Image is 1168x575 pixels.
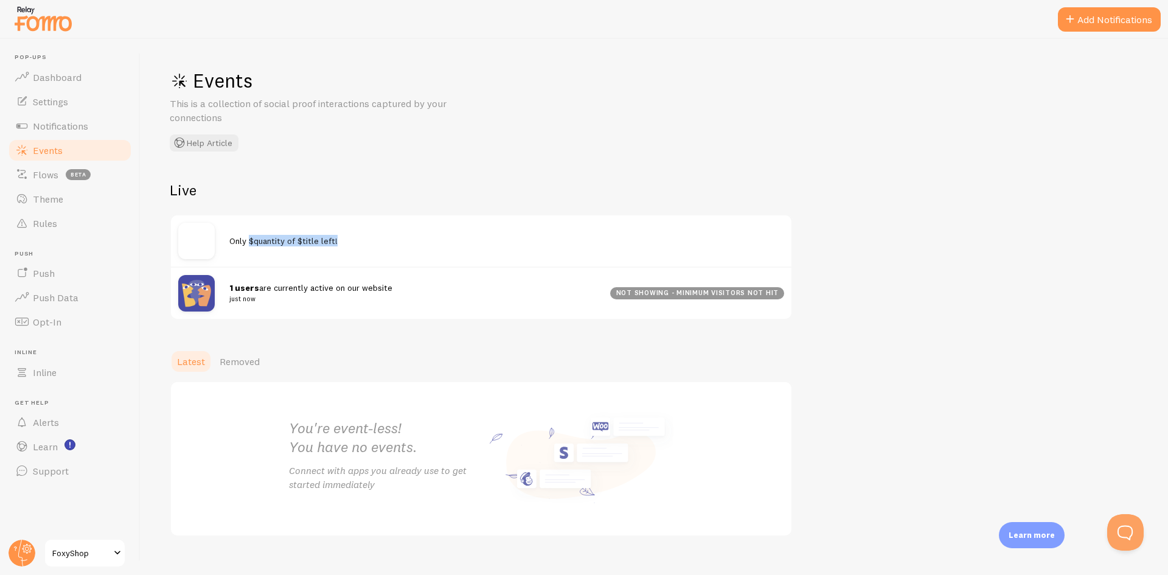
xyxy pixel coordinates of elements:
span: Alerts [33,416,59,428]
span: Notifications [33,120,88,132]
span: Rules [33,217,57,229]
h2: You're event-less! You have no events. [289,419,481,456]
a: Dashboard [7,65,133,89]
iframe: Help Scout Beacon - Open [1107,514,1144,551]
p: Connect with apps you already use to get started immediately [289,464,481,492]
span: Flows [33,169,58,181]
span: Pop-ups [15,54,133,61]
a: Latest [170,349,212,374]
a: Push Data [7,285,133,310]
strong: 1 users [229,282,259,293]
span: Push [33,267,55,279]
a: Inline [7,360,133,385]
span: Settings [33,96,68,108]
a: Opt-In [7,310,133,334]
span: Latest [177,355,205,368]
h2: Live [170,181,793,200]
span: Dashboard [33,71,82,83]
a: Support [7,459,133,483]
small: just now [229,293,596,304]
span: Inline [15,349,133,357]
span: Get Help [15,399,133,407]
a: Settings [7,89,133,114]
div: Learn more [999,522,1065,548]
img: no_image.svg [178,223,215,259]
a: Flows beta [7,162,133,187]
span: Removed [220,355,260,368]
a: Alerts [7,410,133,434]
span: Theme [33,193,63,205]
span: Opt-In [33,316,61,328]
p: Learn more [1009,529,1055,541]
button: Help Article [170,134,238,152]
a: Theme [7,187,133,211]
img: pageviews.png [178,275,215,312]
span: Learn [33,441,58,453]
a: Learn [7,434,133,459]
span: Push Data [33,291,78,304]
img: fomo-relay-logo-orange.svg [13,3,74,34]
a: Events [7,138,133,162]
span: Only $quantity of $title left! [229,235,338,246]
a: Notifications [7,114,133,138]
svg: <p>Watch New Feature Tutorials!</p> [64,439,75,450]
h1: Events [170,68,535,93]
a: Removed [212,349,267,374]
span: Inline [33,366,57,378]
a: Rules [7,211,133,235]
a: FoxyShop [44,538,126,568]
span: are currently active on our website [229,282,596,305]
span: FoxyShop [52,546,110,560]
span: Push [15,250,133,258]
div: not showing - minimum visitors not hit [610,287,784,299]
a: Push [7,261,133,285]
p: This is a collection of social proof interactions captured by your connections [170,97,462,125]
span: Support [33,465,69,477]
span: beta [66,169,91,180]
span: Events [33,144,63,156]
